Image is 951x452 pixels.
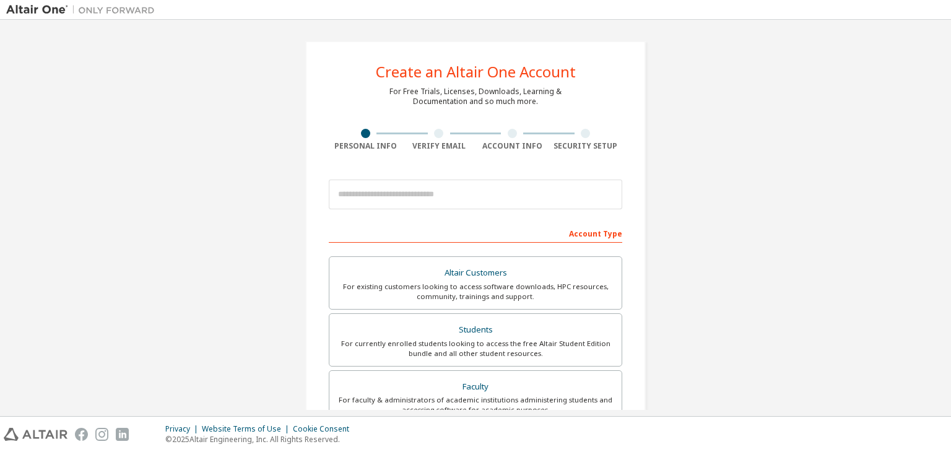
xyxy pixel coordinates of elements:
div: For Free Trials, Licenses, Downloads, Learning & Documentation and so much more. [389,87,562,106]
div: Students [337,321,614,339]
div: Account Type [329,223,622,243]
div: Website Terms of Use [202,424,293,434]
img: facebook.svg [75,428,88,441]
div: Altair Customers [337,264,614,282]
div: For existing customers looking to access software downloads, HPC resources, community, trainings ... [337,282,614,302]
div: Cookie Consent [293,424,357,434]
div: Personal Info [329,141,402,151]
div: Security Setup [549,141,623,151]
img: instagram.svg [95,428,108,441]
div: Privacy [165,424,202,434]
img: altair_logo.svg [4,428,67,441]
div: Create an Altair One Account [376,64,576,79]
div: Faculty [337,378,614,396]
p: © 2025 Altair Engineering, Inc. All Rights Reserved. [165,434,357,445]
img: Altair One [6,4,161,16]
div: Verify Email [402,141,476,151]
img: linkedin.svg [116,428,129,441]
div: For faculty & administrators of academic institutions administering students and accessing softwa... [337,395,614,415]
div: For currently enrolled students looking to access the free Altair Student Edition bundle and all ... [337,339,614,359]
div: Account Info [475,141,549,151]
